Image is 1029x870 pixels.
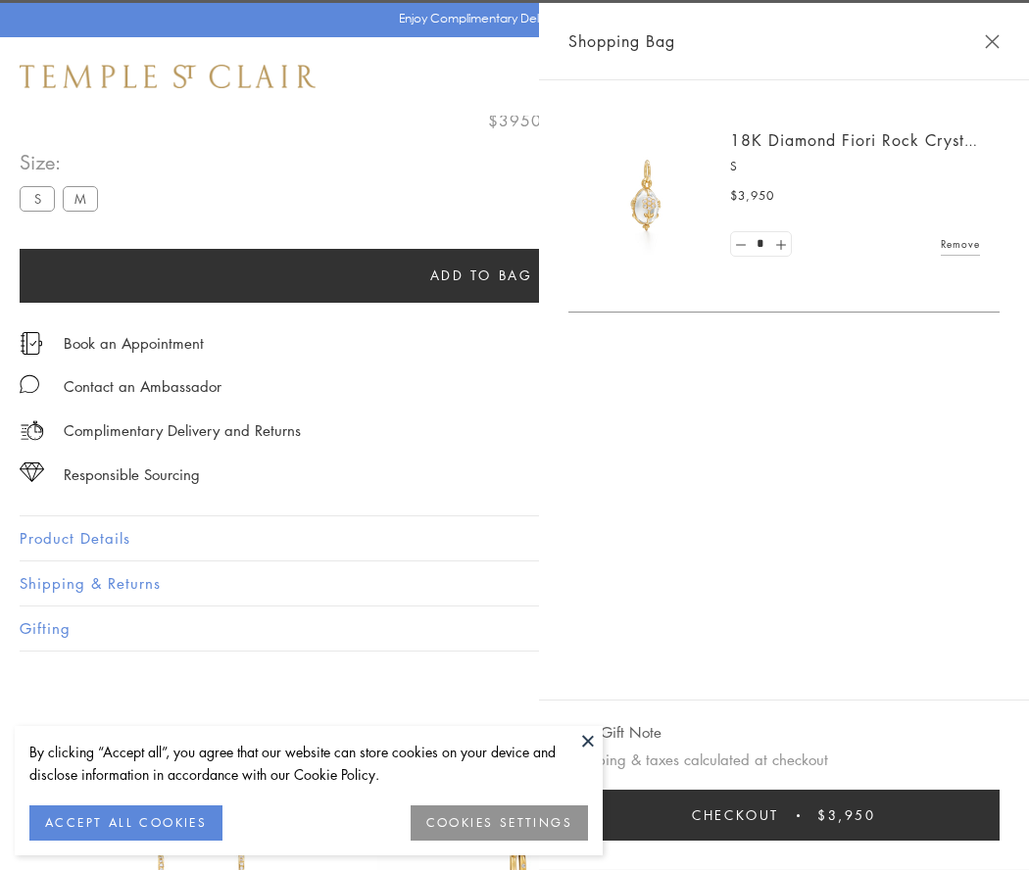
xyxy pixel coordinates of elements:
button: Gifting [20,606,1009,651]
button: ACCEPT ALL COOKIES [29,805,222,841]
a: Remove [941,233,980,255]
button: Product Details [20,516,1009,560]
p: S [730,157,980,176]
span: Checkout [692,804,779,826]
img: Temple St. Clair [20,65,316,88]
div: Responsible Sourcing [64,462,200,487]
div: Contact an Ambassador [64,374,221,399]
p: Complimentary Delivery and Returns [64,418,301,443]
button: Checkout $3,950 [568,790,1000,841]
button: Close Shopping Bag [985,34,1000,49]
a: Book an Appointment [64,332,204,354]
button: COOKIES SETTINGS [411,805,588,841]
img: icon_delivery.svg [20,418,44,443]
label: S [20,186,55,211]
button: Add Gift Note [568,720,661,745]
img: icon_sourcing.svg [20,462,44,482]
span: $3,950 [730,186,774,206]
img: icon_appointment.svg [20,332,43,355]
button: Shipping & Returns [20,561,1009,605]
span: Add to bag [430,265,533,286]
span: $3,950 [817,804,876,826]
p: Shipping & taxes calculated at checkout [568,748,1000,772]
span: Shopping Bag [568,28,675,54]
a: Set quantity to 2 [770,232,790,257]
img: P51889-E11FIORI [588,137,706,255]
a: Set quantity to 0 [731,232,751,257]
span: Size: [20,146,106,178]
div: By clicking “Accept all”, you agree that our website can store cookies on your device and disclos... [29,741,588,786]
label: M [63,186,98,211]
span: $3950 [488,108,542,133]
img: MessageIcon-01_2.svg [20,374,39,394]
h3: You May Also Like [49,721,980,752]
button: Add to bag [20,249,943,303]
p: Enjoy Complimentary Delivery & Returns [399,9,621,28]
